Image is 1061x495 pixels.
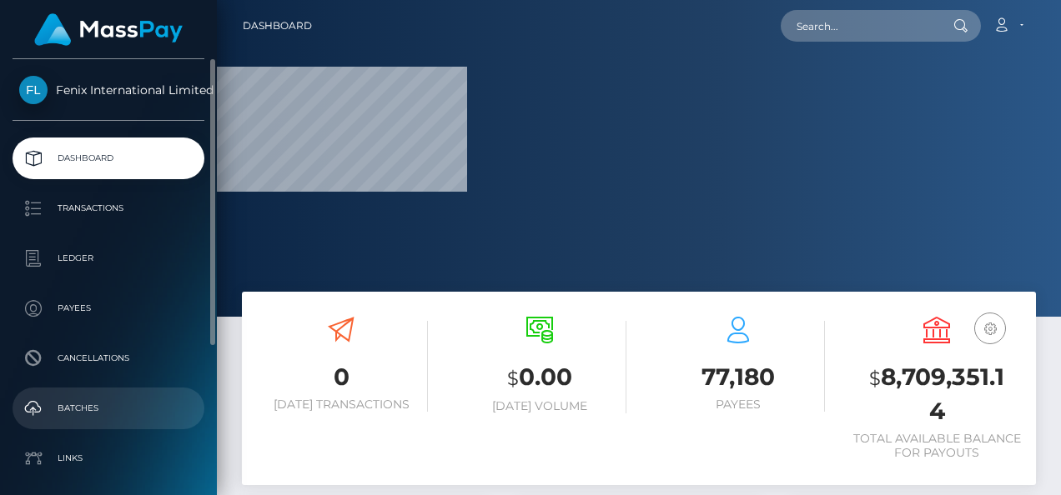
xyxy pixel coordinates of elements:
h6: Total Available Balance for Payouts [850,432,1023,460]
h3: 0.00 [453,361,626,395]
a: Ledger [13,237,204,279]
a: Batches [13,387,204,429]
p: Ledger [19,246,198,271]
a: Dashboard [243,8,312,43]
img: Fenix International Limited [19,76,48,104]
h6: Payees [651,397,825,412]
a: Links [13,437,204,479]
a: Cancellations [13,337,204,379]
p: Dashboard [19,146,198,171]
small: $ [869,367,881,390]
small: $ [507,367,519,390]
a: Payees [13,287,204,329]
h3: 77,180 [651,361,825,393]
h3: 8,709,351.14 [850,361,1023,427]
a: Dashboard [13,137,204,179]
p: Payees [19,296,198,321]
h3: 0 [254,361,428,393]
p: Batches [19,396,198,421]
p: Transactions [19,196,198,221]
a: Transactions [13,187,204,229]
p: Cancellations [19,346,198,371]
input: Search... [781,10,938,42]
h6: [DATE] Transactions [254,397,428,412]
span: Fenix International Limited [13,82,204,97]
h6: [DATE] Volume [453,399,626,413]
img: MassPay Logo [34,13,183,46]
p: Links [19,446,198,471]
